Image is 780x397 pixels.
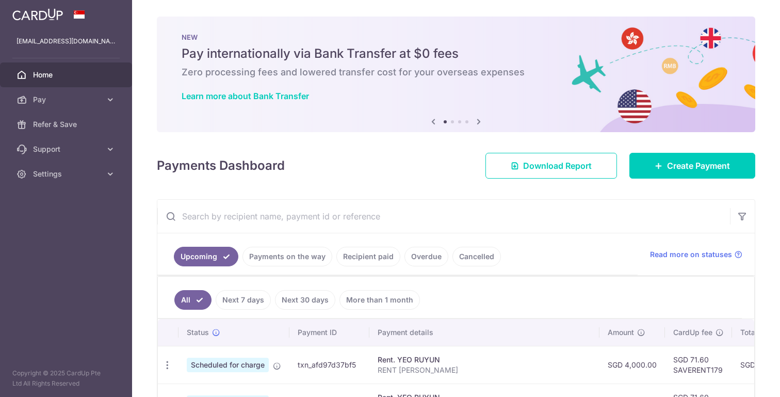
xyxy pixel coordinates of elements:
[650,249,742,260] a: Read more on statuses
[157,200,730,233] input: Search by recipient name, payment id or reference
[157,17,755,132] img: Bank transfer banner
[187,358,269,372] span: Scheduled for charge
[275,290,335,310] a: Next 30 days
[665,346,732,384] td: SGD 71.60 SAVERENT179
[740,327,774,338] span: Total amt.
[673,327,712,338] span: CardUp fee
[216,290,271,310] a: Next 7 days
[174,247,238,266] a: Upcoming
[182,66,730,78] h6: Zero processing fees and lowered transfer cost for your overseas expenses
[336,247,400,266] a: Recipient paid
[452,247,501,266] a: Cancelled
[339,290,420,310] a: More than 1 month
[33,119,101,130] span: Refer & Save
[629,153,755,179] a: Create Payment
[33,94,101,105] span: Pay
[485,153,617,179] a: Download Report
[289,346,369,384] td: txn_afd97d37bf5
[12,8,63,21] img: CardUp
[17,36,116,46] p: [EMAIL_ADDRESS][DOMAIN_NAME]
[378,365,591,375] p: RENT [PERSON_NAME]
[174,290,212,310] a: All
[182,45,730,62] h5: Pay internationally via Bank Transfer at $0 fees
[187,327,209,338] span: Status
[650,249,732,260] span: Read more on statuses
[33,144,101,154] span: Support
[667,160,730,172] span: Create Payment
[599,346,665,384] td: SGD 4,000.00
[378,355,591,365] div: Rent. YEO RUYUN
[242,247,332,266] a: Payments on the way
[157,156,285,175] h4: Payments Dashboard
[182,91,309,101] a: Learn more about Bank Transfer
[369,319,599,346] th: Payment details
[289,319,369,346] th: Payment ID
[33,169,101,179] span: Settings
[523,160,592,172] span: Download Report
[404,247,448,266] a: Overdue
[33,70,101,80] span: Home
[182,33,730,41] p: NEW
[608,327,634,338] span: Amount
